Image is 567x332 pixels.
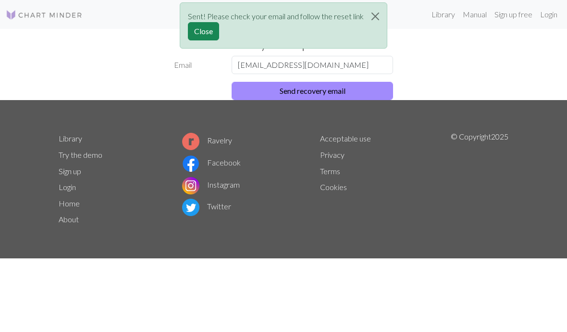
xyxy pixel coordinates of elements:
[182,155,199,172] img: Facebook logo
[320,166,340,176] a: Terms
[59,134,82,143] a: Library
[59,166,81,176] a: Sign up
[182,180,240,189] a: Instagram
[59,182,76,192] a: Login
[188,22,219,40] button: Close
[59,150,102,159] a: Try the demo
[451,131,508,228] p: © Copyright 2025
[182,136,232,145] a: Ravelry
[59,215,79,224] a: About
[168,56,226,74] label: Email
[320,150,345,159] a: Privacy
[320,182,347,192] a: Cookies
[182,158,241,167] a: Facebook
[182,199,199,216] img: Twitter logo
[182,133,199,150] img: Ravelry logo
[232,82,393,100] button: Send recovery email
[182,202,231,211] a: Twitter
[364,3,387,30] button: Close
[188,11,364,22] p: Sent! Please check your email and follow the reset link
[59,199,80,208] a: Home
[320,134,371,143] a: Acceptable use
[182,177,199,194] img: Instagram logo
